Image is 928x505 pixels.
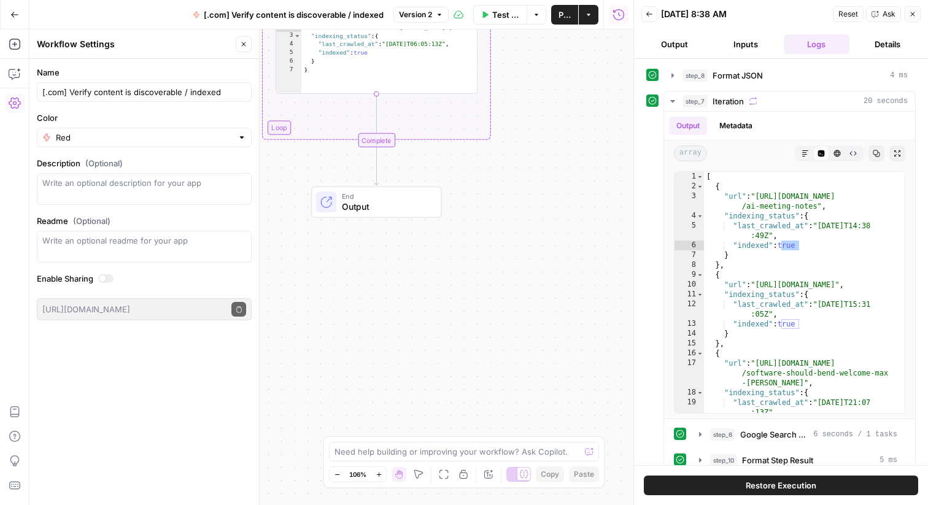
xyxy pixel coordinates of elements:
[276,133,478,147] div: Complete
[675,349,704,358] div: 16
[551,5,578,25] button: Publish
[349,469,366,479] span: 106%
[675,280,704,290] div: 10
[342,191,430,201] span: End
[866,6,901,22] button: Ask
[85,157,123,169] span: (Optional)
[276,32,301,40] div: 3
[675,299,704,319] div: 12
[185,5,391,25] button: [.com] Verify content is discoverable / indexed
[692,450,905,470] button: 5 ms
[674,145,707,161] span: array
[675,270,704,280] div: 9
[692,425,905,444] button: 6 seconds / 1 tasks
[713,34,779,54] button: Inputs
[697,388,703,398] span: Toggle code folding, rows 18 through 21
[697,270,703,280] span: Toggle code folding, rows 9 through 15
[697,290,703,299] span: Toggle code folding, rows 11 through 14
[746,479,816,492] span: Restore Execution
[675,221,704,241] div: 5
[864,96,908,107] span: 20 seconds
[342,200,430,213] span: Output
[399,9,432,20] span: Version 2
[710,428,735,441] span: step_6
[742,454,813,466] span: Format Step Result
[784,34,850,54] button: Logs
[664,66,915,85] button: 4 ms
[675,182,704,191] div: 2
[675,339,704,349] div: 15
[37,112,252,124] label: Color
[713,69,763,82] span: Format JSON
[393,7,449,23] button: Version 2
[697,182,703,191] span: Toggle code folding, rows 2 through 8
[675,388,704,398] div: 18
[37,215,252,227] label: Readme
[890,70,908,81] span: 4 ms
[740,428,808,441] span: Google Search Console Integration
[644,476,918,495] button: Restore Execution
[37,66,252,79] label: Name
[675,319,704,329] div: 13
[276,49,301,58] div: 5
[276,40,301,49] div: 4
[833,6,864,22] button: Reset
[675,250,704,260] div: 7
[675,172,704,182] div: 1
[204,9,384,21] span: [.com] Verify content is discoverable / indexed
[669,117,707,135] button: Output
[675,241,704,250] div: 6
[641,34,708,54] button: Output
[492,9,520,21] span: Test Workflow
[697,211,703,221] span: Toggle code folding, rows 4 through 7
[56,131,233,144] input: Red
[697,172,703,182] span: Toggle code folding, rows 1 through 23
[541,469,559,480] span: Copy
[374,147,378,185] g: Edge from step_7-iteration-end to end
[675,290,704,299] div: 11
[37,157,252,169] label: Description
[536,466,564,482] button: Copy
[276,187,478,218] div: EndOutput
[675,191,704,211] div: 3
[73,215,110,227] span: (Optional)
[276,66,301,74] div: 7
[675,329,704,339] div: 14
[682,69,708,82] span: step_8
[880,455,897,466] span: 5 ms
[559,9,571,21] span: Publish
[574,469,594,480] span: Paste
[675,398,704,417] div: 19
[42,86,246,98] input: Untitled
[664,91,915,111] button: 20 seconds
[675,211,704,221] div: 4
[37,272,252,285] label: Enable Sharing
[838,9,858,20] span: Reset
[675,260,704,270] div: 8
[473,5,527,25] button: Test Workflow
[883,9,895,20] span: Ask
[697,349,703,358] span: Toggle code folding, rows 16 through 22
[854,34,921,54] button: Details
[813,429,897,440] span: 6 seconds / 1 tasks
[712,117,760,135] button: Metadata
[293,32,301,40] span: Toggle code folding, rows 3 through 6
[710,454,737,466] span: step_10
[276,57,301,66] div: 6
[358,133,395,147] div: Complete
[37,38,232,50] div: Workflow Settings
[675,358,704,388] div: 17
[713,95,744,107] span: Iteration
[569,466,599,482] button: Paste
[682,95,708,107] span: step_7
